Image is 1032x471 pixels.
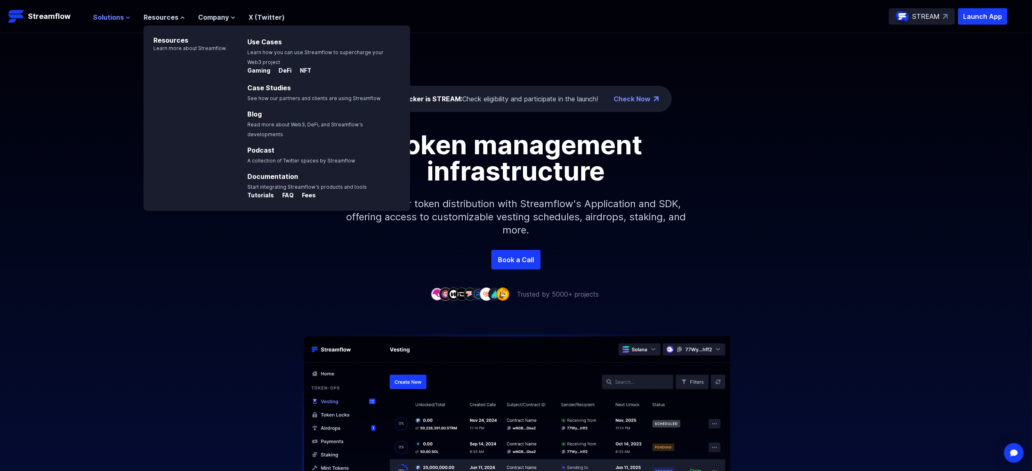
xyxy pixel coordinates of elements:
[93,12,130,22] button: Solutions
[889,8,955,25] a: STREAM
[247,66,270,75] p: Gaming
[390,94,598,104] div: Check eligibility and participate in the launch!
[1004,443,1024,463] div: Open Intercom Messenger
[293,66,311,75] p: NFT
[272,67,293,75] a: DeFi
[272,66,292,75] p: DeFi
[249,13,285,21] a: X (Twitter)
[247,110,262,118] a: Blog
[439,288,452,300] img: company-2
[247,158,355,164] span: A collection of Twitter spaces by Streamflow
[896,10,909,23] img: streamflow-logo-circle.png
[958,8,1007,25] button: Launch App
[247,192,276,200] a: Tutorials
[247,184,367,190] span: Start integrating Streamflow’s products and tools
[247,49,384,65] span: Learn how you can use Streamflow to supercharge your Web3 project
[654,96,659,101] img: top-right-arrow.png
[247,172,298,181] a: Documentation
[340,184,692,250] p: Simplify your token distribution with Streamflow's Application and SDK, offering access to custom...
[247,146,274,154] a: Podcast
[943,14,948,19] img: top-right-arrow.svg
[390,95,462,103] span: The ticker is STREAM:
[463,288,477,300] img: company-5
[8,8,25,25] img: Streamflow Logo
[247,191,274,199] p: Tutorials
[247,121,363,137] span: Read more about Web3, DeFi, and Streamflow’s developments
[247,84,291,92] a: Case Studies
[488,288,501,300] img: company-8
[295,191,316,199] p: Fees
[496,288,509,300] img: company-9
[93,12,124,22] span: Solutions
[144,25,226,45] p: Resources
[8,8,85,25] a: Streamflow
[431,288,444,300] img: company-1
[198,12,229,22] span: Company
[28,11,71,22] p: Streamflow
[455,288,468,300] img: company-4
[472,288,485,300] img: company-6
[247,67,272,75] a: Gaming
[144,45,226,52] p: Learn more about Streamflow
[198,12,235,22] button: Company
[144,12,178,22] span: Resources
[331,132,701,184] h1: Token management infrastructure
[614,94,651,104] a: Check Now
[247,38,282,46] a: Use Cases
[247,95,381,101] span: See how our partners and clients are using Streamflow
[295,192,316,200] a: Fees
[480,288,493,300] img: company-7
[276,192,295,200] a: FAQ
[491,250,541,270] a: Book a Call
[912,11,940,21] p: STREAM
[293,67,311,75] a: NFT
[276,191,294,199] p: FAQ
[447,288,460,300] img: company-3
[517,289,599,299] p: Trusted by 5000+ projects
[144,12,185,22] button: Resources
